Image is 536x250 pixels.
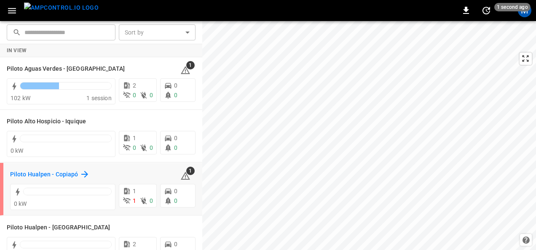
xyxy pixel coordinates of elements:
[133,92,136,98] span: 0
[174,144,177,151] span: 0
[150,92,153,98] span: 0
[494,3,531,11] span: 1 second ago
[186,167,195,175] span: 1
[202,21,536,250] canvas: Map
[174,197,177,204] span: 0
[133,144,136,151] span: 0
[7,48,27,53] strong: In View
[14,200,27,207] span: 0 kW
[86,95,111,101] span: 1 session
[11,147,24,154] span: 0 kW
[174,92,177,98] span: 0
[174,188,177,194] span: 0
[174,135,177,141] span: 0
[24,3,99,13] img: ampcontrol.io logo
[133,197,136,204] span: 1
[7,117,86,126] h6: Piloto Alto Hospicio - Iquique
[10,170,78,179] h6: Piloto Hualpen - Copiapó
[133,135,136,141] span: 1
[174,241,177,247] span: 0
[186,61,195,69] span: 1
[133,188,136,194] span: 1
[174,82,177,89] span: 0
[11,95,30,101] span: 102 kW
[133,82,136,89] span: 2
[7,64,125,74] h6: Piloto Aguas Verdes - Antofagasta
[150,197,153,204] span: 0
[133,241,136,247] span: 2
[7,223,110,232] h6: Piloto Hualpen - Santiago
[150,144,153,151] span: 0
[480,4,493,17] button: set refresh interval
